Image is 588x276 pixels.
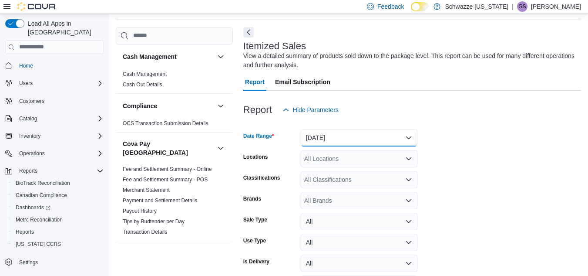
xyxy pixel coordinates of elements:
[123,102,157,110] h3: Compliance
[12,190,71,201] a: Canadian Compliance
[16,96,48,106] a: Customers
[17,2,57,11] img: Cova
[16,60,104,71] span: Home
[243,27,254,37] button: Next
[16,166,41,176] button: Reports
[19,98,44,105] span: Customers
[243,153,268,160] label: Locations
[245,73,265,91] span: Report
[2,112,107,125] button: Catalog
[19,167,37,174] span: Reports
[12,215,66,225] a: Metrc Reconciliation
[16,113,104,124] span: Catalog
[123,166,212,172] a: Fee and Settlement Summary - Online
[123,228,167,235] span: Transaction Details
[12,178,104,188] span: BioTrack Reconciliation
[301,129,417,147] button: [DATE]
[123,187,170,194] span: Merchant Statement
[12,239,64,249] a: [US_STATE] CCRS
[12,227,37,237] a: Reports
[243,237,266,244] label: Use Type
[405,197,412,204] button: Open list of options
[243,105,272,115] h3: Report
[16,113,40,124] button: Catalog
[123,197,197,204] span: Payment and Settlement Details
[16,131,104,141] span: Inventory
[123,120,208,126] a: OCS Transaction Submission Details
[123,82,162,88] a: Cash Out Details
[377,2,404,11] span: Feedback
[9,238,107,250] button: [US_STATE] CCRS
[12,190,104,201] span: Canadian Compliance
[243,195,261,202] label: Brands
[123,52,177,61] h3: Cash Management
[411,2,429,11] input: Dark Mode
[279,101,342,119] button: Hide Parameters
[517,1,528,12] div: Gulzar Sayall
[16,166,104,176] span: Reports
[123,249,214,258] button: Cova Pay US
[243,51,577,70] div: View a detailed summary of products sold down to the package level. This report can be used for m...
[2,77,107,89] button: Users
[445,1,508,12] p: Schwazze [US_STATE]
[512,1,514,12] p: |
[12,202,104,213] span: Dashboards
[123,218,185,225] span: Tips by Budtender per Day
[2,130,107,142] button: Inventory
[2,256,107,268] button: Settings
[123,208,157,215] span: Payout History
[16,78,36,89] button: Users
[12,227,104,237] span: Reports
[116,69,233,93] div: Cash Management
[123,229,167,235] a: Transaction Details
[123,102,214,110] button: Compliance
[16,148,48,159] button: Operations
[16,95,104,106] span: Customers
[518,1,526,12] span: GS
[301,213,417,230] button: All
[243,41,306,51] h3: Itemized Sales
[293,106,339,114] span: Hide Parameters
[16,180,70,187] span: BioTrack Reconciliation
[215,51,226,62] button: Cash Management
[9,189,107,201] button: Canadian Compliance
[123,140,214,157] h3: Cova Pay [GEOGRAPHIC_DATA]
[16,131,44,141] button: Inventory
[123,166,212,173] span: Fee and Settlement Summary - Online
[243,216,267,223] label: Sale Type
[24,19,104,37] span: Load All Apps in [GEOGRAPHIC_DATA]
[16,148,104,159] span: Operations
[12,202,54,213] a: Dashboards
[12,215,104,225] span: Metrc Reconciliation
[123,198,197,204] a: Payment and Settlement Details
[405,155,412,162] button: Open list of options
[16,192,67,199] span: Canadian Compliance
[16,61,37,71] a: Home
[275,73,330,91] span: Email Subscription
[16,257,41,268] a: Settings
[243,258,269,265] label: Is Delivery
[215,248,226,259] button: Cova Pay US
[2,147,107,160] button: Operations
[123,249,160,258] h3: Cova Pay US
[243,133,274,140] label: Date Range
[19,62,33,69] span: Home
[123,177,208,183] a: Fee and Settlement Summary - POS
[16,216,63,223] span: Metrc Reconciliation
[16,204,50,211] span: Dashboards
[19,150,45,157] span: Operations
[16,78,104,89] span: Users
[2,95,107,107] button: Customers
[123,71,167,77] a: Cash Management
[19,80,33,87] span: Users
[123,187,170,193] a: Merchant Statement
[301,234,417,251] button: All
[116,164,233,241] div: Cova Pay [GEOGRAPHIC_DATA]
[123,120,208,127] span: OCS Transaction Submission Details
[123,52,214,61] button: Cash Management
[12,239,104,249] span: Washington CCRS
[243,174,280,181] label: Classifications
[19,259,38,266] span: Settings
[16,228,34,235] span: Reports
